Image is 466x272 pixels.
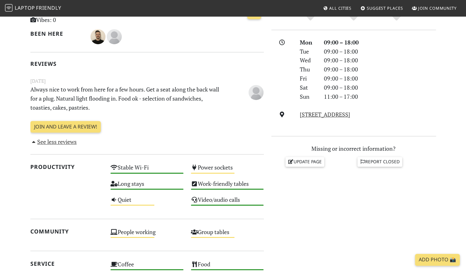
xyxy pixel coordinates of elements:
p: Always nice to work from here for a few hours. Get a seat along the back wall for a plug. Natural... [27,85,228,112]
a: All Cities [320,3,354,14]
a: [STREET_ADDRESS] [300,111,350,118]
a: Join Community [409,3,459,14]
div: 09:00 – 18:00 [320,47,440,56]
div: Video/audio calls [187,195,268,211]
img: blank-535327c66bd565773addf3077783bbfce4b00ec00e9fd257753287c682c7fa38.png [248,85,264,100]
div: Fri [296,74,320,83]
span: All Cities [329,5,351,11]
small: [DATE] [27,77,268,85]
a: Suggest Places [358,3,406,14]
div: Power sockets [187,162,268,178]
div: Wed [296,56,320,65]
a: Update page [285,157,324,166]
span: M W [248,88,264,95]
span: M W [107,32,122,40]
img: blank-535327c66bd565773addf3077783bbfce4b00ec00e9fd257753287c682c7fa38.png [107,29,122,44]
div: 09:00 – 18:00 [320,83,440,92]
a: LaptopFriendly LaptopFriendly [5,3,61,14]
p: Missing or incorrect information? [271,144,436,153]
a: Join and leave a review! [30,121,101,133]
div: Quiet [107,195,187,211]
div: Tue [296,47,320,56]
div: 09:00 – 18:00 [320,56,440,65]
div: Sat [296,83,320,92]
div: 09:00 – 18:00 [320,65,440,74]
div: 09:00 – 18:00 [320,38,440,47]
div: Sun [296,92,320,101]
div: 11:00 – 17:00 [320,92,440,101]
div: Mon [296,38,320,47]
h2: Reviews [30,60,264,67]
div: People working [107,227,187,243]
div: Group tables [187,227,268,243]
div: Thu [296,65,320,74]
div: Work-friendly tables [187,179,268,195]
h2: Productivity [30,164,103,170]
span: Maks Kobzar [90,32,107,40]
span: Suggest Places [367,5,403,11]
h2: Community [30,228,103,235]
a: Report closed [357,157,402,166]
h2: Been here [30,30,83,37]
h2: Service [30,260,103,267]
img: 6552-maks.jpg [90,29,105,44]
span: Friendly [36,4,61,11]
a: See less reviews [30,138,77,145]
div: Stable Wi-Fi [107,162,187,178]
div: Long stays [107,179,187,195]
div: 09:00 – 18:00 [320,74,440,83]
img: LaptopFriendly [5,4,13,12]
span: Join Community [418,5,457,11]
span: Laptop [15,4,35,11]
